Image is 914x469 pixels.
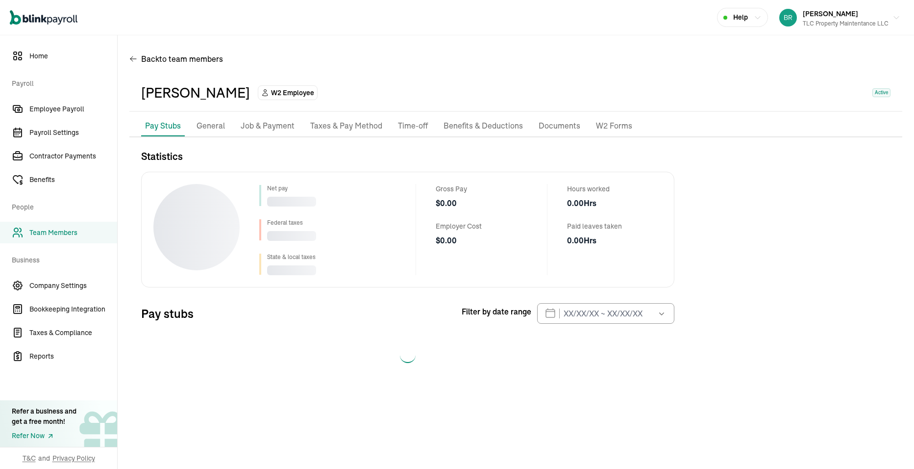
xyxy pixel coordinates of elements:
input: XX/XX/XX ~ XX/XX/XX [537,303,674,324]
span: Business [12,245,111,273]
div: Federal taxes [267,218,316,227]
span: W2 Employee [271,88,314,98]
span: Active [872,88,890,97]
h3: Pay stubs [141,306,194,321]
p: General [197,120,225,132]
span: Taxes & Compliance [29,328,117,338]
span: Paid leaves taken [567,221,622,231]
button: Help [717,8,768,27]
span: Back [141,53,223,65]
span: Company Settings [29,281,117,291]
span: Contractor Payments [29,151,117,161]
span: Benefits [29,175,117,185]
p: Time-off [398,120,428,132]
span: 0.00 Hrs [567,235,622,247]
a: Refer Now [12,431,76,441]
p: Job & Payment [241,120,295,132]
span: T&C [23,453,36,463]
span: Reports [29,351,117,362]
span: Employer Cost [436,221,482,231]
span: Privacy Policy [52,453,95,463]
p: Documents [539,120,580,132]
span: Team Members [29,228,117,238]
p: W2 Forms [596,120,632,132]
span: Payroll Settings [29,128,117,138]
span: Bookkeeping Integration [29,304,117,314]
span: Employee Payroll [29,104,117,114]
span: [PERSON_NAME] [803,9,858,18]
button: Backto team members [129,47,223,71]
span: Hours worked [567,184,622,194]
div: Refer a business and get a free month! [12,406,76,427]
button: [PERSON_NAME]TLC Property Maintentance LLC [775,5,904,30]
p: Taxes & Pay Method [310,120,382,132]
p: Benefits & Deductions [444,120,523,132]
span: 0.00 Hrs [567,198,622,209]
div: State & local taxes [267,253,316,261]
nav: Global [10,3,77,32]
div: Net pay [267,184,316,193]
span: People [12,192,111,220]
span: Help [733,12,748,23]
span: Home [29,51,117,61]
span: $ 0.00 [436,235,482,247]
span: Payroll [12,69,111,96]
div: TLC Property Maintentance LLC [803,19,889,28]
span: Gross Pay [436,184,482,194]
h3: Statistics [141,149,674,164]
span: $ 0.00 [436,198,482,209]
span: to team members [159,53,223,65]
div: [PERSON_NAME] [141,82,250,103]
iframe: Chat Widget [751,363,914,469]
span: Filter by date range [462,306,531,317]
p: Pay Stubs [145,120,181,131]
